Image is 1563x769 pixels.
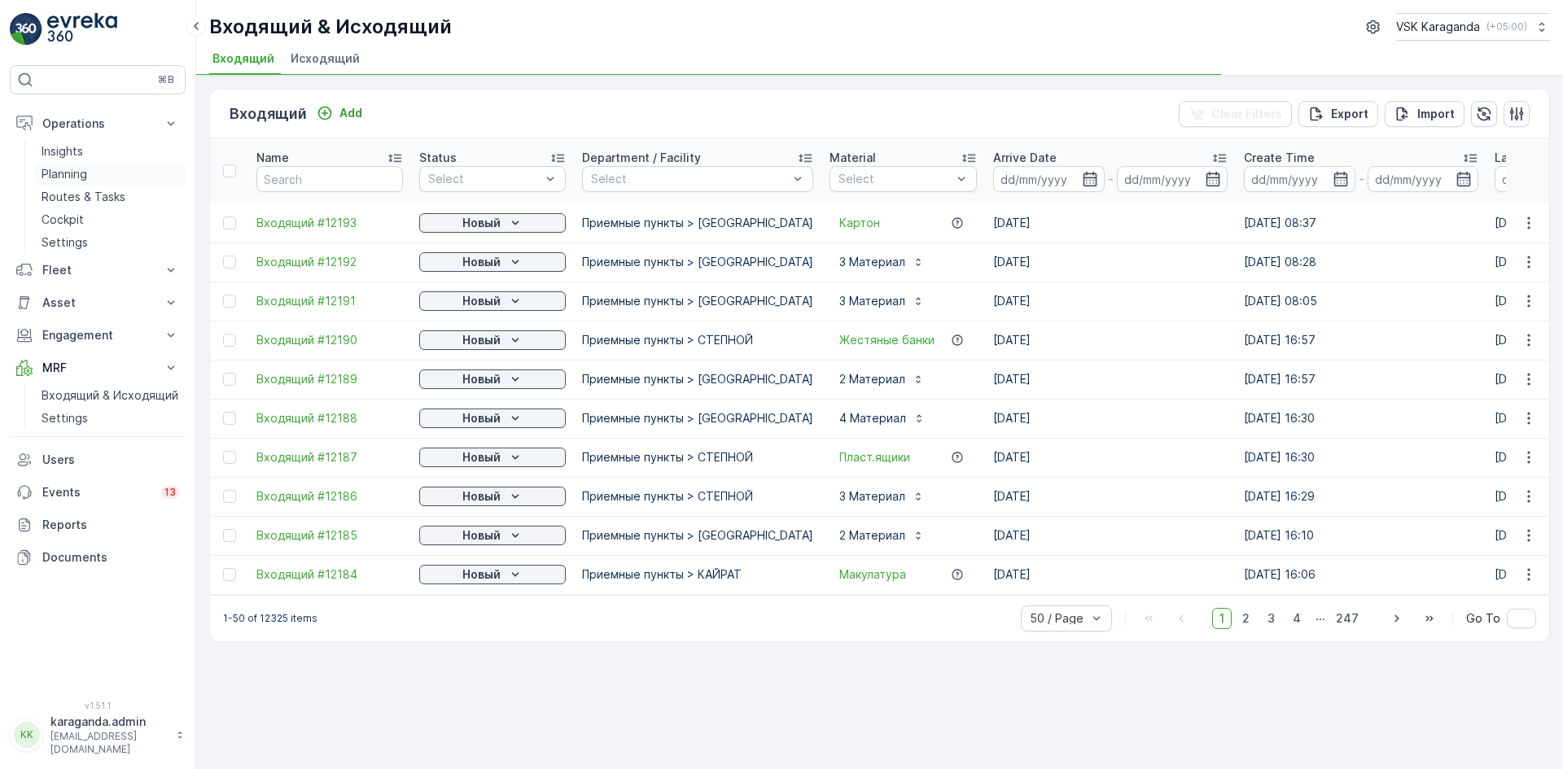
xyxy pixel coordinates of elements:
[582,488,813,505] p: Приемные пункты > СТЕПНОЙ
[1236,203,1486,242] td: [DATE] 08:37
[985,438,1236,477] td: [DATE]
[256,254,403,270] a: Входящий #12192
[985,203,1236,242] td: [DATE]
[10,476,186,509] a: Events13
[1236,438,1486,477] td: [DATE] 16:30
[339,105,362,121] p: Add
[419,369,566,389] button: Новый
[1235,608,1257,629] span: 2
[35,186,186,208] a: Routes & Tasks
[462,371,501,387] p: Новый
[993,150,1057,166] p: Arrive Date
[310,103,369,123] button: Add
[839,371,905,387] p: 2 Материал
[419,565,566,584] button: Новый
[223,334,236,347] div: Toggle Row Selected
[462,254,501,270] p: Новый
[1298,101,1378,127] button: Export
[839,332,935,348] a: Жестяные банки
[830,150,876,166] p: Material
[462,527,501,544] p: Новый
[1236,399,1486,438] td: [DATE] 16:30
[582,254,813,270] p: Приемные пункты > [GEOGRAPHIC_DATA]
[10,319,186,352] button: Engagement
[10,352,186,384] button: MRF
[256,449,403,465] span: Входящий #12187
[1385,101,1464,127] button: Import
[1329,608,1366,629] span: 247
[830,405,935,431] button: 4 Материал
[1117,166,1228,192] input: dd/mm/yyyy
[1236,555,1486,594] td: [DATE] 16:06
[462,449,501,465] p: Новый
[830,522,935,548] button: 2 Материал
[419,291,566,311] button: Новый
[10,286,186,319] button: Asset
[35,140,186,163] a: Insights
[582,293,813,309] p: Приемные пункты > [GEOGRAPHIC_DATA]
[256,371,403,387] span: Входящий #12189
[1236,477,1486,516] td: [DATE] 16:29
[14,722,40,748] div: KK
[256,527,403,544] span: Входящий #12185
[42,116,153,132] p: Operations
[985,282,1236,321] td: [DATE]
[830,483,935,509] button: 3 Материал
[42,387,178,404] p: Входящий & Исходящий
[1108,169,1114,189] p: -
[223,612,317,625] p: 1-50 of 12325 items
[985,516,1236,555] td: [DATE]
[582,566,813,583] p: Приемные пункты > КАЙРАТ
[1236,360,1486,399] td: [DATE] 16:57
[591,171,788,187] p: Select
[1396,19,1480,35] p: VSK Karaganda
[1316,608,1325,629] p: ...
[582,150,701,166] p: Department / Facility
[42,212,84,228] p: Cockpit
[42,143,83,159] p: Insights
[42,189,125,205] p: Routes & Tasks
[1359,169,1364,189] p: -
[10,13,42,46] img: logo
[462,410,501,426] p: Новый
[985,399,1236,438] td: [DATE]
[291,50,360,67] span: Исходящий
[1368,166,1479,192] input: dd/mm/yyyy
[256,166,403,192] input: Search
[209,14,452,40] p: Входящий & Исходящий
[839,215,880,231] a: Картон
[256,150,289,166] p: Name
[47,13,117,46] img: logo_light-DOdMpM7g.png
[1466,610,1500,627] span: Go To
[1236,242,1486,282] td: [DATE] 08:28
[839,449,910,465] a: Пласт.ящики
[256,488,403,505] a: Входящий #12186
[582,332,813,348] p: Приемные пункты > СТЕПНОЙ
[256,332,403,348] a: Входящий #12190
[223,412,236,425] div: Toggle Row Selected
[212,50,274,67] span: Входящий
[35,407,186,430] a: Settings
[256,215,403,231] span: Входящий #12193
[462,488,501,505] p: Новый
[1179,101,1292,127] button: Clear Filters
[35,384,186,407] a: Входящий & Исходящий
[839,488,905,505] p: 3 Материал
[230,103,307,125] p: Входящий
[839,566,906,583] a: Макулатура
[42,410,88,426] p: Settings
[10,254,186,286] button: Fleet
[256,566,403,583] span: Входящий #12184
[1396,13,1550,41] button: VSK Karaganda(+05:00)
[42,484,151,500] p: Events
[419,487,566,506] button: Новый
[1236,282,1486,321] td: [DATE] 08:05
[223,295,236,308] div: Toggle Row Selected
[419,252,566,272] button: Новый
[164,486,176,499] p: 13
[256,293,403,309] a: Входящий #12191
